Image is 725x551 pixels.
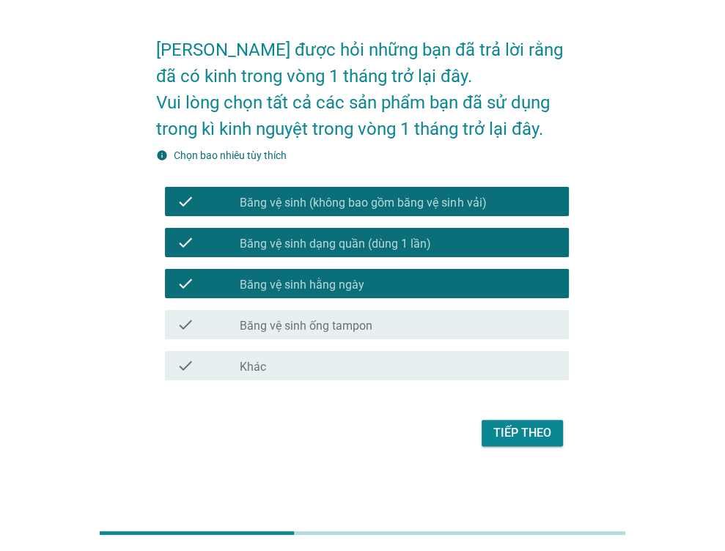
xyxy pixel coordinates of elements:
i: check [177,357,194,374]
h2: [PERSON_NAME] được hỏi những bạn đã trả lời rằng đã có kinh trong vòng 1 tháng trở lại đây. Vui l... [156,22,569,142]
label: Băng vệ sinh hằng ngày [240,278,364,292]
i: info [156,149,168,161]
label: Chọn bao nhiêu tùy thích [174,149,287,161]
label: Băng vệ sinh (không bao gồm băng vệ sinh vải) [240,196,486,210]
button: Tiếp theo [482,420,563,446]
i: check [177,275,194,292]
div: Tiếp theo [493,424,551,442]
i: check [177,193,194,210]
i: check [177,316,194,333]
label: Băng vệ sinh dạng quần (dùng 1 lần) [240,237,431,251]
label: Khác [240,360,266,374]
label: Băng vệ sinh ống tampon [240,319,372,333]
i: check [177,234,194,251]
